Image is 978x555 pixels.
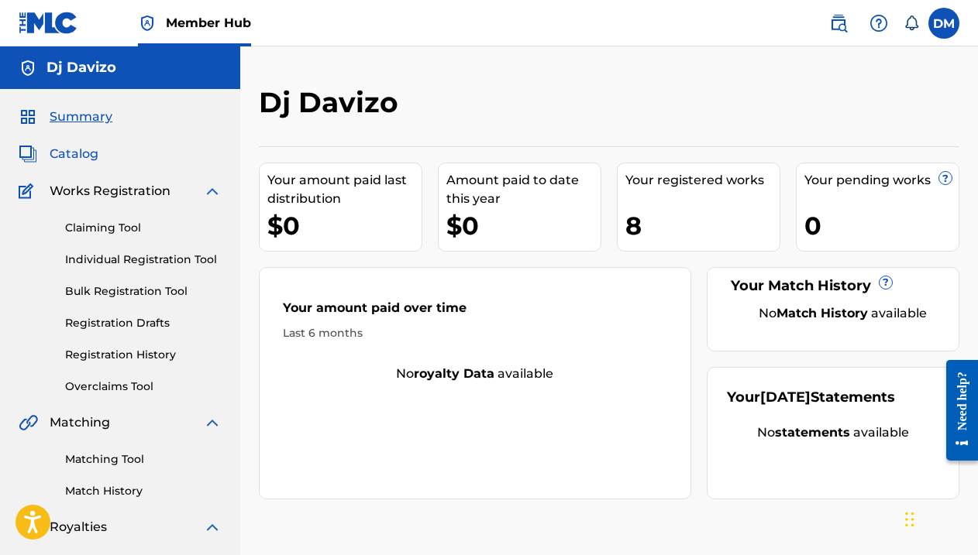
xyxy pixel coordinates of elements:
div: Amount paid to date this year [446,171,601,208]
span: Member Hub [166,14,251,32]
div: 8 [625,208,780,243]
div: Notifications [904,15,919,31]
div: Drag [905,496,914,543]
div: Your amount paid last distribution [267,171,422,208]
strong: statements [775,425,850,440]
img: Works Registration [19,182,39,200]
a: Overclaims Tool [65,379,222,395]
a: SummarySummary [19,108,112,126]
img: Top Rightsholder [138,14,157,33]
img: Accounts [19,59,37,77]
div: No available [727,423,940,442]
a: Public Search [823,8,854,39]
img: MLC Logo [19,12,78,34]
a: Claiming Tool [65,220,222,236]
div: Your amount paid over time [283,299,667,325]
div: Your Statements [727,387,895,408]
img: expand [203,518,222,536]
span: ? [880,276,892,289]
a: CatalogCatalog [19,145,98,163]
div: No available [260,365,690,383]
a: Individual Registration Tool [65,252,222,268]
strong: Match History [777,306,868,320]
a: Matching Tool [65,451,222,468]
div: Your pending works [804,171,959,190]
h5: Dj Davizo [46,59,116,77]
img: help [870,14,888,33]
div: 0 [804,208,959,243]
div: $0 [267,208,422,243]
div: No available [746,304,940,323]
img: Matching [19,413,38,432]
span: [DATE] [760,389,811,406]
span: Summary [50,108,112,126]
span: Catalog [50,145,98,163]
span: Matching [50,413,110,432]
div: Your Match History [727,276,940,296]
div: Help [863,8,894,39]
span: Royalties [50,518,107,536]
div: Your registered works [625,171,780,190]
iframe: Chat Widget [901,481,978,555]
div: $0 [446,208,601,243]
a: Registration Drafts [65,315,222,331]
a: Match History [65,483,222,499]
div: User Menu [928,8,959,39]
img: search [829,14,848,33]
span: ? [939,172,952,184]
span: Works Registration [50,182,170,200]
img: expand [203,413,222,432]
img: Catalog [19,145,37,163]
strong: royalty data [414,366,494,381]
div: Last 6 months [283,325,667,341]
a: Bulk Registration Tool [65,283,222,300]
img: expand [203,182,222,200]
a: Registration History [65,347,222,363]
img: Summary [19,108,37,126]
h2: Dj Davizo [259,85,406,120]
iframe: Resource Center [935,354,978,466]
